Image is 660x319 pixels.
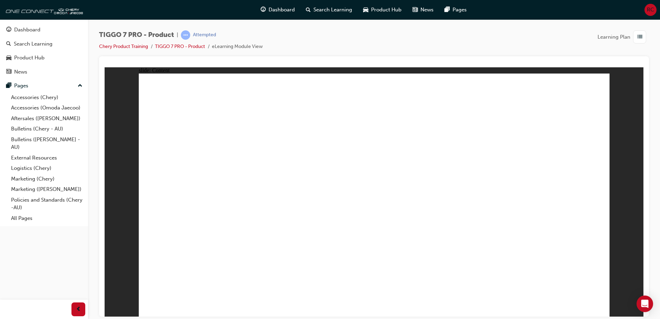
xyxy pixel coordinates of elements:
span: car-icon [6,55,11,61]
a: Chery Product Training [99,43,148,49]
span: | [177,31,178,39]
a: Bulletins ([PERSON_NAME] - AU) [8,134,85,153]
div: Dashboard [14,26,40,34]
a: All Pages [8,213,85,224]
a: External Resources [8,153,85,163]
a: Marketing ([PERSON_NAME]) [8,184,85,195]
a: guage-iconDashboard [255,3,300,17]
span: Dashboard [269,6,295,14]
span: Product Hub [371,6,401,14]
span: car-icon [363,6,368,14]
span: Search Learning [313,6,352,14]
a: Logistics (Chery) [8,163,85,174]
span: guage-icon [6,27,11,33]
div: News [14,68,27,76]
span: learningRecordVerb_ATTEMPT-icon [181,30,190,40]
a: Dashboard [3,23,85,36]
a: car-iconProduct Hub [358,3,407,17]
a: Aftersales ([PERSON_NAME]) [8,113,85,124]
span: Pages [453,6,467,14]
a: TIGGO 7 PRO - Product [155,43,205,49]
div: Product Hub [14,54,45,62]
span: guage-icon [261,6,266,14]
li: eLearning Module View [212,43,263,51]
button: Learning Plan [598,30,649,43]
a: Accessories (Chery) [8,92,85,103]
span: pages-icon [6,83,11,89]
button: RC [644,4,657,16]
a: pages-iconPages [439,3,472,17]
span: search-icon [306,6,311,14]
div: Search Learning [14,40,52,48]
img: oneconnect [3,3,83,17]
div: Open Intercom Messenger [637,296,653,312]
button: Pages [3,79,85,92]
a: Bulletins (Chery - AU) [8,124,85,134]
button: DashboardSearch LearningProduct HubNews [3,22,85,79]
span: search-icon [6,41,11,47]
span: TIGGO 7 PRO - Product [99,31,174,39]
span: prev-icon [76,305,81,314]
a: Product Hub [3,51,85,64]
span: Learning Plan [598,33,630,41]
div: Attempted [193,32,216,38]
a: Marketing (Chery) [8,174,85,184]
a: search-iconSearch Learning [300,3,358,17]
a: Search Learning [3,38,85,50]
span: list-icon [637,33,642,41]
span: News [420,6,434,14]
a: news-iconNews [407,3,439,17]
div: Pages [14,82,28,90]
span: up-icon [78,81,82,90]
span: pages-icon [445,6,450,14]
a: Policies and Standards (Chery -AU) [8,195,85,213]
a: Accessories (Omoda Jaecoo) [8,103,85,113]
a: News [3,66,85,78]
span: news-icon [412,6,418,14]
span: RC [647,6,654,14]
span: news-icon [6,69,11,75]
